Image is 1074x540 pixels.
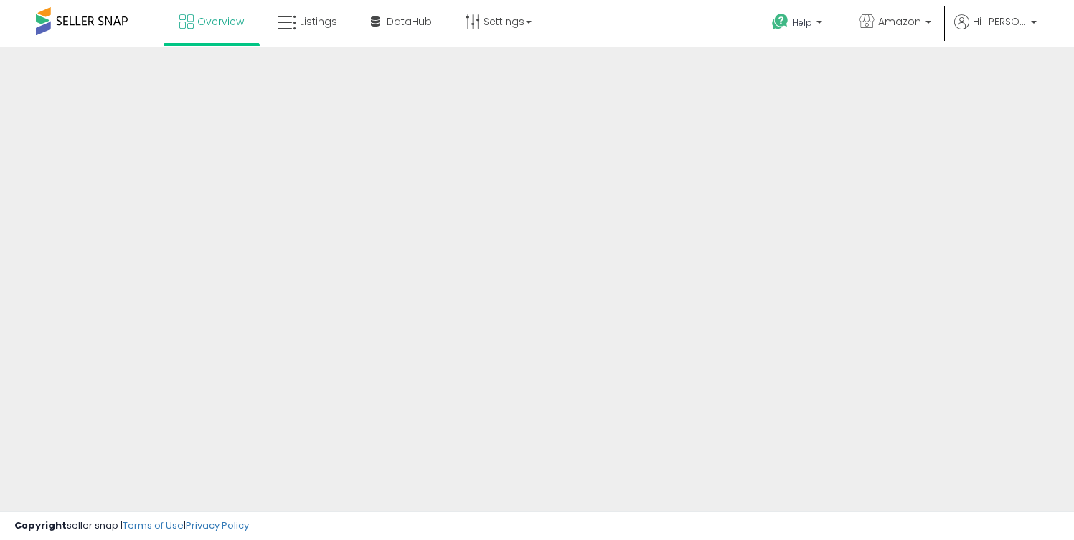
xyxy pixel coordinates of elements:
[878,14,921,29] span: Amazon
[300,14,337,29] span: Listings
[123,518,184,532] a: Terms of Use
[771,13,789,31] i: Get Help
[14,519,249,533] div: seller snap | |
[14,518,67,532] strong: Copyright
[387,14,432,29] span: DataHub
[954,14,1037,47] a: Hi [PERSON_NAME]
[186,518,249,532] a: Privacy Policy
[793,16,812,29] span: Help
[197,14,244,29] span: Overview
[973,14,1027,29] span: Hi [PERSON_NAME]
[760,2,837,47] a: Help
